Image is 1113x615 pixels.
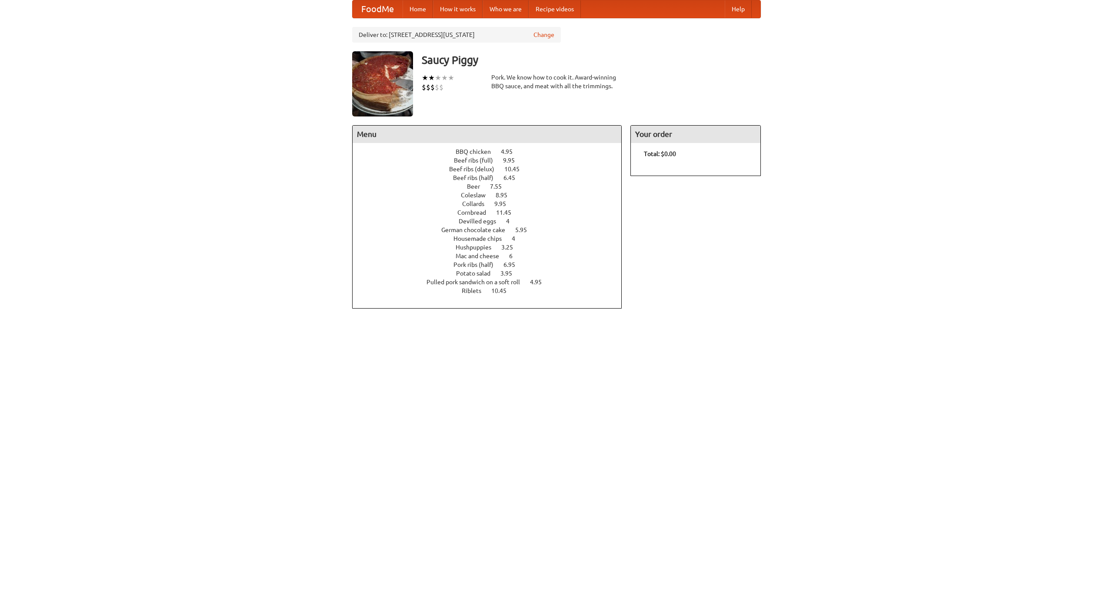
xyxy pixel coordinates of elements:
a: Riblets 10.45 [462,287,523,294]
li: $ [430,83,435,92]
a: Beef ribs (full) 9.95 [454,157,531,164]
a: Coleslaw 8.95 [461,192,523,199]
span: 11.45 [496,209,520,216]
li: ★ [448,73,454,83]
span: BBQ chicken [456,148,500,155]
span: Coleslaw [461,192,494,199]
a: Pulled pork sandwich on a soft roll 4.95 [427,279,558,286]
li: $ [435,83,439,92]
a: Cornbread 11.45 [457,209,527,216]
span: 4.95 [530,279,550,286]
span: Mac and cheese [456,253,508,259]
a: Change [533,30,554,39]
span: Riblets [462,287,490,294]
a: Collards 9.95 [462,200,522,207]
span: German chocolate cake [441,226,514,233]
span: Housemade chips [453,235,510,242]
li: ★ [428,73,435,83]
span: Devilled eggs [459,218,505,225]
div: Pork. We know how to cook it. Award-winning BBQ sauce, and meat with all the trimmings. [491,73,622,90]
b: Total: $0.00 [644,150,676,157]
span: 4 [512,235,524,242]
span: 3.95 [500,270,521,277]
a: Home [403,0,433,18]
span: 10.45 [504,166,528,173]
span: 10.45 [491,287,515,294]
span: Beer [467,183,489,190]
a: Potato salad 3.95 [456,270,528,277]
span: 4.95 [501,148,521,155]
a: Devilled eggs 4 [459,218,526,225]
span: Pulled pork sandwich on a soft roll [427,279,529,286]
div: Deliver to: [STREET_ADDRESS][US_STATE] [352,27,561,43]
li: ★ [441,73,448,83]
a: Beef ribs (delux) 10.45 [449,166,536,173]
h4: Menu [353,126,621,143]
a: BBQ chicken 4.95 [456,148,529,155]
h3: Saucy Piggy [422,51,761,69]
a: Beef ribs (half) 6.45 [453,174,531,181]
span: 6 [509,253,521,259]
a: Help [725,0,752,18]
li: $ [439,83,443,92]
span: Hushpuppies [456,244,500,251]
span: Pork ribs (half) [453,261,502,268]
span: 7.55 [490,183,510,190]
a: Recipe videos [529,0,581,18]
li: $ [426,83,430,92]
span: 9.95 [503,157,523,164]
span: Collards [462,200,493,207]
span: Cornbread [457,209,495,216]
span: Beef ribs (full) [454,157,502,164]
span: 4 [506,218,518,225]
li: $ [422,83,426,92]
span: Beef ribs (delux) [449,166,503,173]
span: Potato salad [456,270,499,277]
span: 9.95 [494,200,515,207]
a: Pork ribs (half) 6.95 [453,261,531,268]
li: ★ [422,73,428,83]
span: 8.95 [496,192,516,199]
span: Beef ribs (half) [453,174,502,181]
li: ★ [435,73,441,83]
a: How it works [433,0,483,18]
a: Who we are [483,0,529,18]
h4: Your order [631,126,760,143]
img: angular.jpg [352,51,413,116]
span: 6.45 [503,174,524,181]
a: FoodMe [353,0,403,18]
a: German chocolate cake 5.95 [441,226,543,233]
a: Beer 7.55 [467,183,518,190]
a: Hushpuppies 3.25 [456,244,529,251]
span: 3.25 [501,244,522,251]
span: 5.95 [515,226,536,233]
a: Mac and cheese 6 [456,253,529,259]
span: 6.95 [503,261,524,268]
a: Housemade chips 4 [453,235,531,242]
